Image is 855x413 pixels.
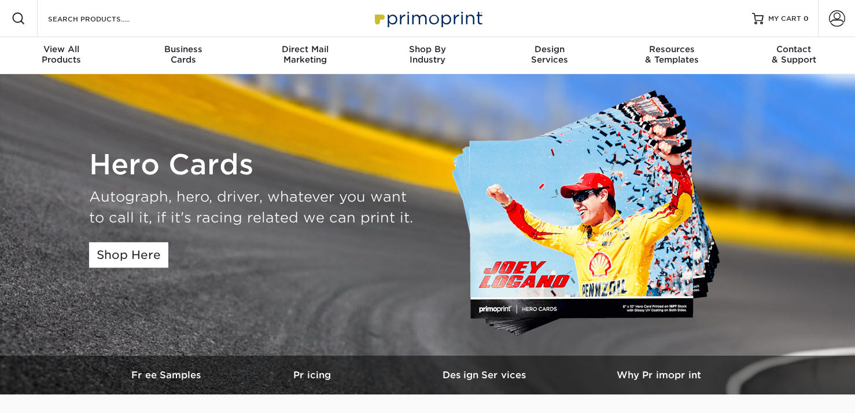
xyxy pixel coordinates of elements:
[244,44,366,54] span: Direct Mail
[225,370,399,381] h3: Pricing
[89,187,419,228] div: Autograph, hero, driver, whatever you want to call it, if it's racing related we can print it.
[370,6,485,31] img: Primoprint
[489,44,611,54] span: Design
[122,44,244,65] div: Cards
[366,37,488,74] a: Shop ByIndustry
[122,44,244,54] span: Business
[109,370,225,381] h3: Free Samples
[89,148,419,182] h1: Hero Cards
[399,370,572,381] h3: Design Services
[244,44,366,65] div: Marketing
[122,37,244,74] a: BusinessCards
[611,44,733,54] span: Resources
[804,14,809,23] span: 0
[89,242,168,268] a: Shop Here
[399,356,572,394] a: Design Services
[451,88,734,342] img: Custom Hero Cards
[611,44,733,65] div: & Templates
[366,44,488,54] span: Shop By
[489,44,611,65] div: Services
[244,37,366,74] a: Direct MailMarketing
[768,14,801,24] span: MY CART
[366,44,488,65] div: Industry
[733,44,855,54] span: Contact
[225,356,399,394] a: Pricing
[489,37,611,74] a: DesignServices
[572,370,746,381] h3: Why Primoprint
[733,44,855,65] div: & Support
[572,356,746,394] a: Why Primoprint
[611,37,733,74] a: Resources& Templates
[109,356,225,394] a: Free Samples
[47,12,160,25] input: SEARCH PRODUCTS.....
[733,37,855,74] a: Contact& Support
